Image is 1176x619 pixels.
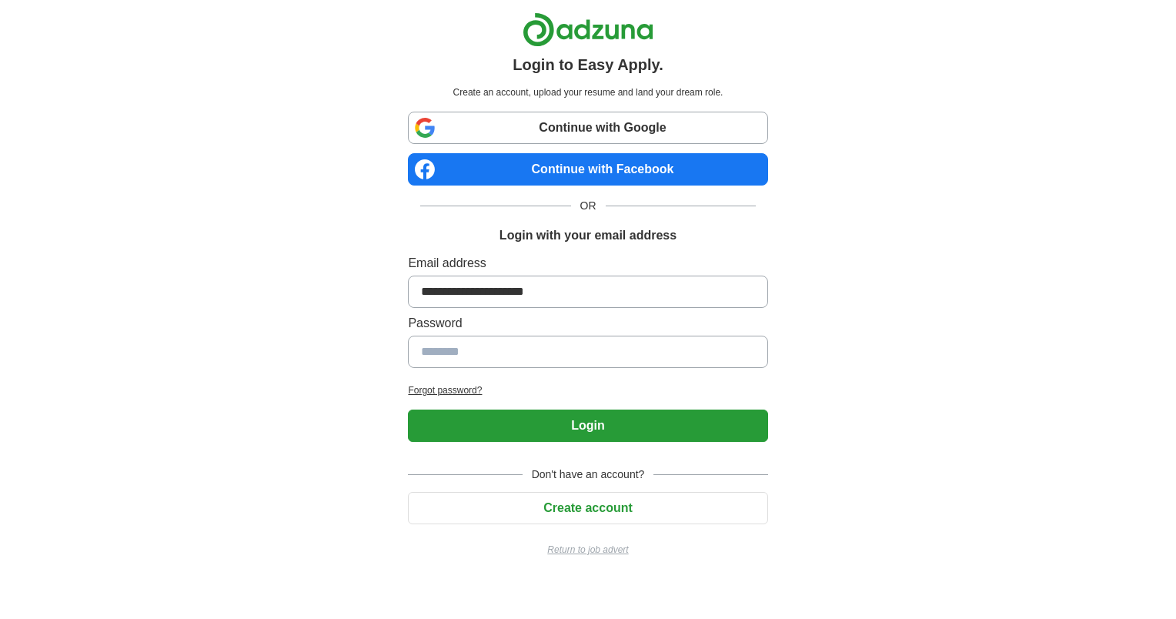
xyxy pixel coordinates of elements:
label: Password [408,314,767,333]
p: Create an account, upload your resume and land your dream role. [411,85,764,99]
img: Adzuna logo [523,12,653,47]
a: Continue with Facebook [408,153,767,186]
span: Don't have an account? [523,467,654,483]
a: Return to job advert [408,543,767,557]
h1: Login with your email address [499,226,677,245]
h1: Login to Easy Apply. [513,53,663,76]
span: OR [571,198,606,214]
a: Forgot password? [408,383,767,397]
a: Continue with Google [408,112,767,144]
label: Email address [408,254,767,273]
button: Login [408,410,767,442]
a: Create account [408,501,767,514]
button: Create account [408,492,767,524]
